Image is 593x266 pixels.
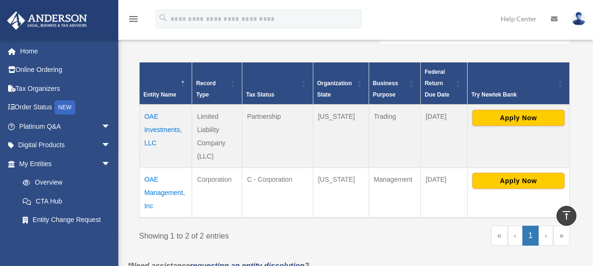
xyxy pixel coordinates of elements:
[143,91,176,98] span: Entity Name
[425,69,449,98] span: Federal Return Due Date
[471,89,555,100] div: Try Newtek Bank
[128,13,139,25] i: menu
[246,91,274,98] span: Tax Status
[192,168,242,218] td: Corporation
[317,80,352,98] span: Organization State
[421,168,468,218] td: [DATE]
[7,42,125,61] a: Home
[140,168,192,218] td: OAE Management, Inc
[192,105,242,168] td: Limited Liability Company (LLC)
[369,168,421,218] td: Management
[313,105,369,168] td: [US_STATE]
[101,136,120,155] span: arrow_drop_down
[158,13,168,23] i: search
[13,229,120,248] a: Binder Walkthrough
[7,117,125,136] a: Platinum Q&Aarrow_drop_down
[561,210,572,221] i: vertical_align_top
[4,11,90,30] img: Anderson Advisors Platinum Portal
[196,80,215,98] span: Record Type
[13,192,120,211] a: CTA Hub
[140,105,192,168] td: OAE Investments, LLC
[369,62,421,105] th: Business Purpose: Activate to sort
[467,62,569,105] th: Try Newtek Bank : Activate to sort
[139,226,347,243] div: Showing 1 to 2 of 2 entries
[557,206,576,226] a: vertical_align_top
[192,62,242,105] th: Record Type: Activate to sort
[7,61,125,80] a: Online Ordering
[373,80,398,98] span: Business Purpose
[472,110,565,126] button: Apply Now
[421,62,468,105] th: Federal Return Due Date: Activate to sort
[369,105,421,168] td: Trading
[54,100,75,115] div: NEW
[313,168,369,218] td: [US_STATE]
[101,154,120,174] span: arrow_drop_down
[101,117,120,136] span: arrow_drop_down
[7,136,125,155] a: Digital Productsarrow_drop_down
[140,62,192,105] th: Entity Name: Activate to invert sorting
[128,17,139,25] a: menu
[7,79,125,98] a: Tax Organizers
[13,211,120,230] a: Entity Change Request
[472,173,565,189] button: Apply Now
[7,154,120,173] a: My Entitiesarrow_drop_down
[572,12,586,26] img: User Pic
[242,105,313,168] td: Partnership
[313,62,369,105] th: Organization State: Activate to sort
[242,62,313,105] th: Tax Status: Activate to sort
[242,168,313,218] td: C - Corporation
[13,173,115,192] a: Overview
[421,105,468,168] td: [DATE]
[491,226,508,246] a: First
[7,98,125,117] a: Order StatusNEW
